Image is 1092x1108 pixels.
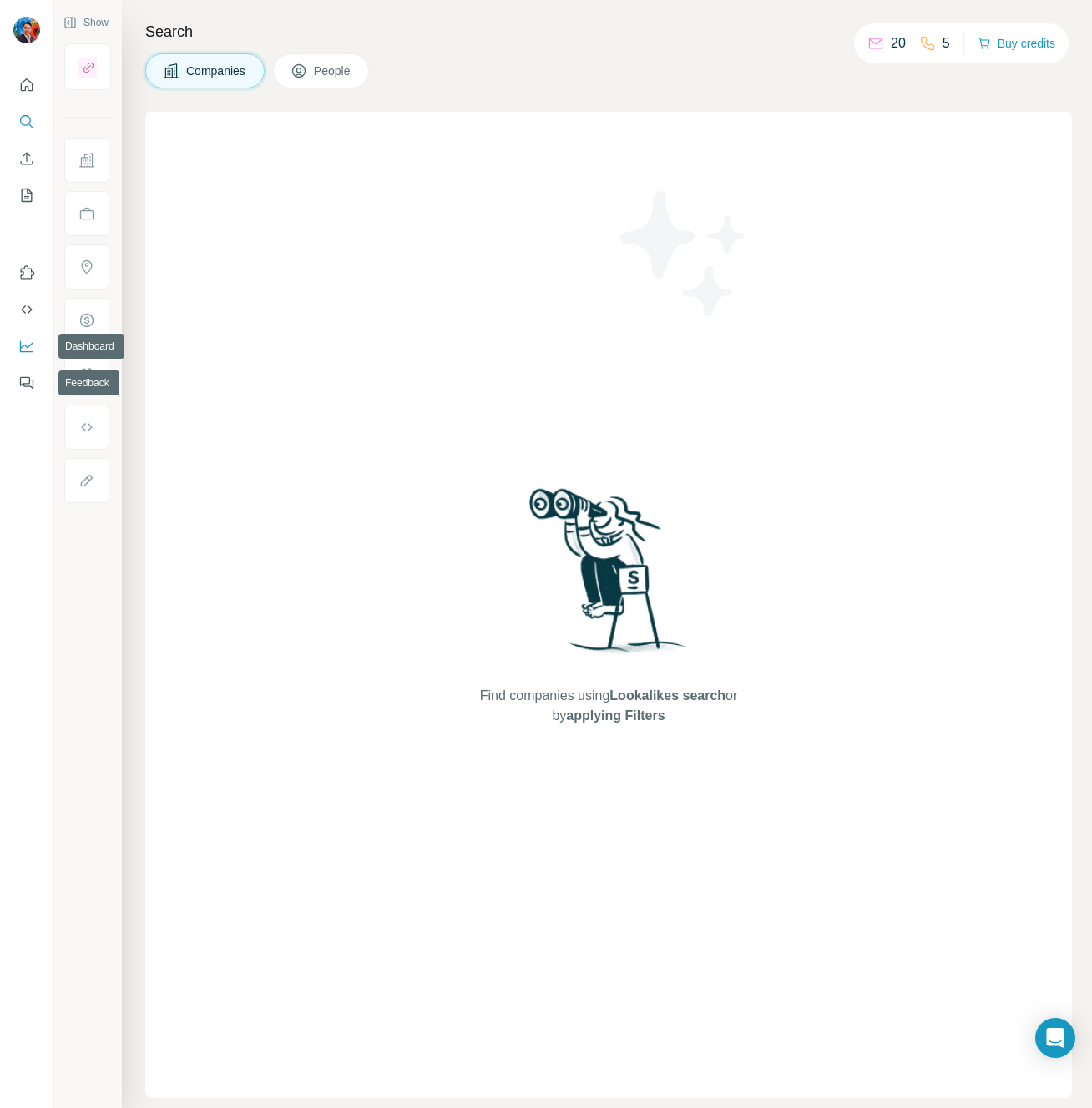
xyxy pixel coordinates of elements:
button: Use Surfe on LinkedIn [13,258,40,288]
img: Surfe Illustration - Woman searching with binoculars [522,484,695,670]
button: Quick start [13,70,40,100]
button: Buy credits [978,32,1055,55]
span: Find companies using or by [475,686,742,726]
span: applying Filters [566,708,665,723]
button: Use Surfe API [13,295,40,325]
button: Search [13,107,40,137]
p: 5 [943,33,950,53]
button: My lists [13,180,40,210]
div: Open Intercom Messenger [1035,1018,1075,1058]
h4: Search [145,20,1072,43]
p: 20 [891,33,906,53]
button: Enrich CSV [13,144,40,174]
span: Companies [186,63,247,79]
span: People [314,63,352,79]
button: Show [52,10,120,35]
button: Dashboard [13,331,40,361]
img: Avatar [13,17,40,43]
img: Surfe Illustration - Stars [609,179,759,329]
button: Feedback [13,368,40,398]
span: Lookalikes search [609,688,725,703]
